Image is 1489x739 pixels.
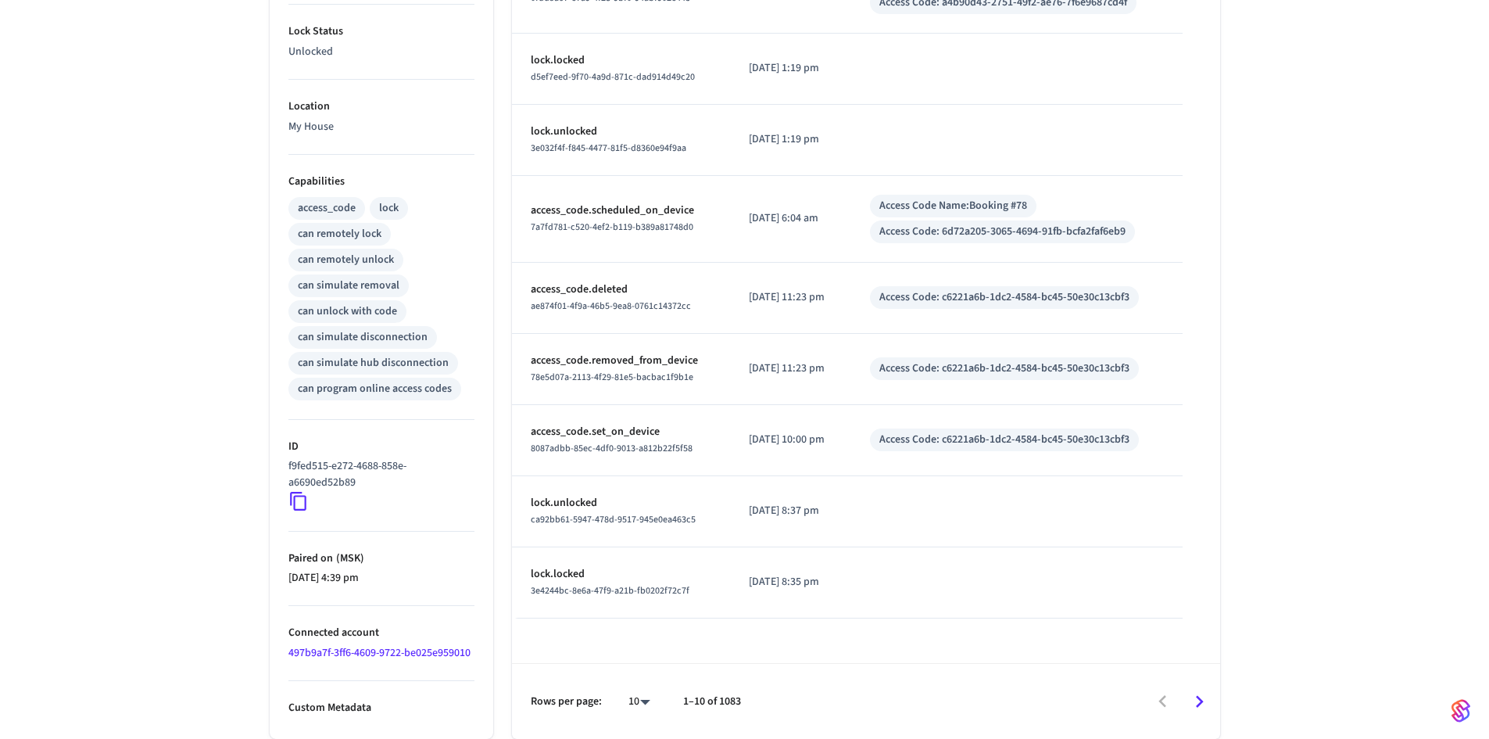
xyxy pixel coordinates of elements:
[288,44,474,60] p: Unlocked
[531,694,602,710] p: Rows per page:
[683,694,741,710] p: 1–10 of 1083
[531,584,689,597] span: 3e4244bc-8e6a-47f9-a21b-fb0202f72c7f
[1451,698,1470,723] img: SeamLogoGradient.69752ec5.svg
[531,70,695,84] span: d5ef7eed-9f70-4a9d-871c-dad914d49c20
[288,99,474,115] p: Location
[531,282,712,298] p: access_code.deleted
[298,278,399,294] div: can simulate removal
[531,513,696,526] span: ca92bb61-5947-478d-9517-945e0ea463c5
[531,142,686,155] span: 3e032f4f-f845-4477-81f5-d8360e94f9aa
[288,570,474,587] p: [DATE] 4:39 pm
[531,300,691,313] span: ae874f01-4f9a-46b5-9ea8-0761c14372cc
[879,198,1027,214] div: Access Code Name: Booking #78
[531,495,712,511] p: lock.unlocked
[879,432,1129,448] div: Access Code: c6221a6b-1dc2-4584-bc45-50e30c13cbf3
[298,381,452,397] div: can program online access codes
[288,119,474,135] p: My House
[288,551,474,567] p: Paired on
[298,355,449,371] div: can simulate hub disconnection
[879,361,1129,377] div: Access Code: c6221a6b-1dc2-4584-bc45-50e30c13cbf3
[288,174,474,190] p: Capabilities
[749,574,832,590] p: [DATE] 8:35 pm
[288,700,474,716] p: Custom Metadata
[531,124,712,140] p: lock.unlocked
[531,353,712,369] p: access_code.removed_from_device
[298,226,381,242] div: can remotely lock
[288,23,474,40] p: Lock Status
[879,289,1129,306] div: Access Code: c6221a6b-1dc2-4584-bc45-50e30c13cbf3
[531,221,693,234] span: 7a7fd781-c520-4ef2-b119-b389a81748d0
[749,432,832,448] p: [DATE] 10:00 pm
[298,200,356,217] div: access_code
[879,224,1126,240] div: Access Code: 6d72a205-3065-4694-91fb-bcfa2faf6eb9
[531,424,712,440] p: access_code.set_on_device
[288,645,471,661] a: 497b9a7f-3ff6-4609-9722-be025e959010
[531,371,693,384] span: 78e5d07a-2113-4f29-81e5-bacbac1f9b1e
[749,289,832,306] p: [DATE] 11:23 pm
[531,566,712,583] p: lock.locked
[749,210,832,227] p: [DATE] 6:04 am
[298,329,428,346] div: can simulate disconnection
[531,442,693,455] span: 8087adbb-85ec-4df0-9013-a812b22f5f58
[288,458,468,491] p: f9fed515-e272-4688-858e-a6690ed52b89
[531,52,712,69] p: lock.locked
[749,131,832,148] p: [DATE] 1:19 pm
[749,361,832,377] p: [DATE] 11:23 pm
[749,503,832,519] p: [DATE] 8:37 pm
[531,203,712,219] p: access_code.scheduled_on_device
[288,625,474,641] p: Connected account
[333,551,364,566] span: ( MSK )
[621,691,658,713] div: 10
[298,303,397,320] div: can unlock with code
[298,252,394,268] div: can remotely unlock
[379,200,399,217] div: lock
[1181,683,1218,720] button: Go to next page
[288,439,474,455] p: ID
[749,60,832,77] p: [DATE] 1:19 pm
